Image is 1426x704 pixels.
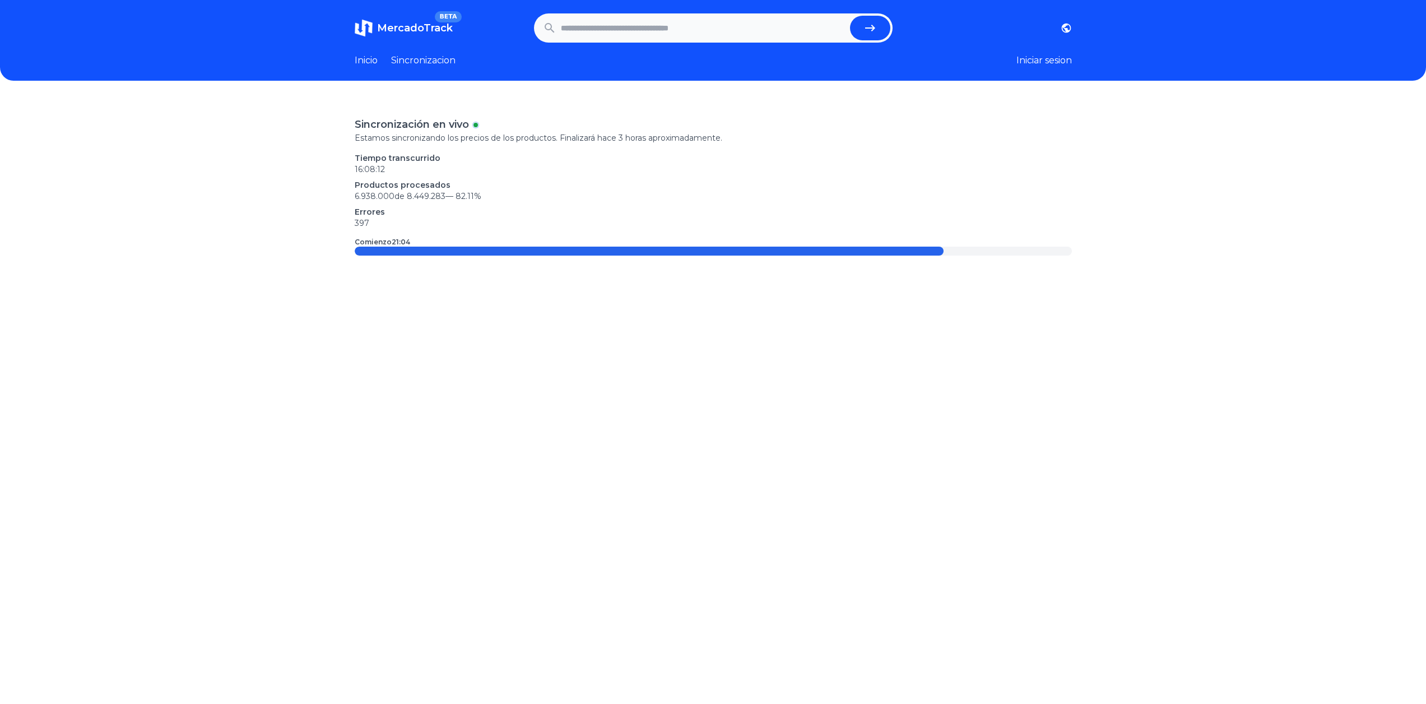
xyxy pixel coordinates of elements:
span: BETA [435,11,461,22]
p: Sincronización en vivo [355,117,469,132]
span: 82.11 % [456,191,481,201]
p: Tiempo transcurrido [355,152,1072,164]
p: 6.938.000 de 8.449.283 — [355,191,1072,202]
time: 16:08:12 [355,164,385,174]
p: Comienzo [355,238,410,247]
a: Sincronizacion [391,54,456,67]
button: Iniciar sesion [1016,54,1072,67]
p: Productos procesados [355,179,1072,191]
time: 21:04 [392,238,410,246]
p: 397 [355,217,1072,229]
a: Inicio [355,54,378,67]
p: Errores [355,206,1072,217]
img: MercadoTrack [355,19,373,37]
p: Estamos sincronizando los precios de los productos. Finalizará hace 3 horas aproximadamente. [355,132,1072,143]
a: MercadoTrackBETA [355,19,453,37]
span: MercadoTrack [377,22,453,34]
